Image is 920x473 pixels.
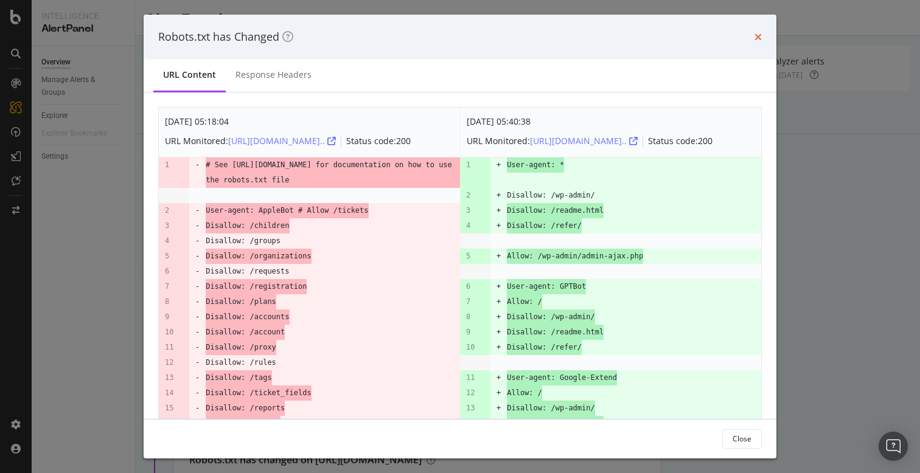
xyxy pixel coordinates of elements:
span: User-agent: GPTBot [507,279,586,294]
pre: - [195,340,200,355]
span: Disallow: /proxy [206,340,276,355]
pre: + [497,401,501,416]
pre: 4 [466,218,470,233]
div: Close [733,433,751,444]
button: [URL][DOMAIN_NAME].. [530,131,638,151]
pre: 12 [165,355,173,370]
span: Disallow: /refer/ [507,218,582,233]
pre: + [497,157,501,173]
pre: - [195,279,200,294]
span: Disallow: /registration [206,279,307,294]
span: Disallow: /refer/ [507,340,582,355]
pre: 3 [466,203,470,218]
pre: + [497,203,501,218]
span: Allow: / [507,385,542,401]
span: Disallow: /account [206,325,285,340]
button: Close [722,429,762,449]
div: URL Monitored: Status code: 200 [467,131,713,151]
pre: 10 [165,325,173,340]
span: Disallow: /readme.html [507,203,604,218]
pre: + [497,340,501,355]
span: Disallow: /tags [206,370,271,385]
pre: - [195,325,200,340]
span: Disallow: /readme.html [507,416,604,431]
pre: - [195,416,200,431]
pre: + [497,370,501,385]
pre: + [497,294,501,309]
pre: 6 [165,264,169,279]
span: Disallow: /organizations [206,249,311,264]
a: [URL][DOMAIN_NAME].. [530,135,638,147]
span: Disallow: /readme.html [507,325,604,340]
pre: 14 [165,385,173,401]
pre: + [497,249,501,264]
pre: + [497,416,501,431]
span: Allow: / [507,294,542,309]
pre: - [195,218,200,233]
span: Disallow: /reports [206,401,285,416]
pre: 14 [466,416,475,431]
span: User-agent: Google-Extend [507,370,617,385]
pre: - [195,233,200,249]
span: Disallow: /wp-admin/ [507,401,595,416]
pre: + [497,279,501,294]
pre: - [195,203,200,218]
a: [URL][DOMAIN_NAME].. [228,135,336,147]
pre: - [195,309,200,325]
pre: 10 [466,340,475,355]
pre: - [195,385,200,401]
pre: 2 [466,188,470,203]
pre: 9 [165,309,169,325]
pre: + [497,188,501,203]
pre: Disallow: /requests [206,264,289,279]
pre: 5 [165,249,169,264]
span: User-agent: AppleBot # Allow /tickets [206,203,368,218]
div: [DATE] 05:40:38 [467,114,713,129]
pre: 7 [165,279,169,294]
span: # See [URL][DOMAIN_NAME] for documentation on how to use the robots.txt file [206,157,460,188]
div: Robots.txt has Changed [158,29,293,45]
pre: - [195,264,200,279]
div: times [754,29,762,45]
pre: - [195,249,200,264]
div: modal [144,15,776,458]
pre: 6 [466,279,470,294]
pre: 9 [466,325,470,340]
span: Disallow: /search [206,416,281,431]
pre: Disallow: /wp-admin/ [507,188,595,203]
pre: 16 [165,416,173,431]
pre: 8 [165,294,169,309]
pre: 1 [466,157,470,173]
button: [URL][DOMAIN_NAME].. [228,131,336,151]
pre: + [497,309,501,325]
span: User-agent: * [507,157,564,173]
pre: 12 [466,385,475,401]
pre: Disallow: /rules [206,355,276,370]
pre: 8 [466,309,470,325]
pre: Disallow: /groups [206,233,281,249]
pre: - [195,370,200,385]
pre: - [195,355,200,370]
div: Response Headers [235,69,312,81]
pre: 5 [466,249,470,264]
pre: + [497,385,501,401]
pre: 2 [165,203,169,218]
div: URL Monitored: Status code: 200 [165,131,411,151]
pre: - [195,157,200,173]
div: Open Intercom Messenger [879,432,908,461]
span: Disallow: /ticket_fields [206,385,311,401]
span: Disallow: /accounts [206,309,289,325]
pre: 4 [165,233,169,249]
pre: 11 [165,340,173,355]
pre: 13 [466,401,475,416]
pre: + [497,325,501,340]
span: Allow: /wp-admin/admin-ajax.php [507,249,643,264]
span: Disallow: /wp-admin/ [507,309,595,325]
div: URL Content [163,69,216,81]
pre: 1 [165,157,169,173]
pre: + [497,218,501,233]
div: [DATE] 05:18:04 [165,114,411,129]
pre: 15 [165,401,173,416]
